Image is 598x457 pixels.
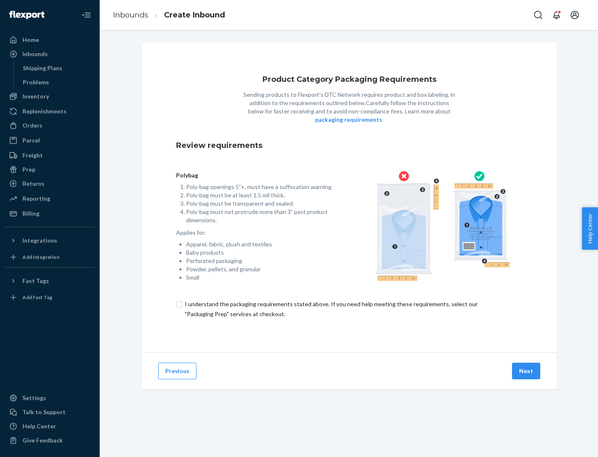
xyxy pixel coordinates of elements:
div: Talk to Support [22,408,66,416]
button: Fast Tags [5,274,95,287]
div: Fast Tags [22,277,49,285]
button: Next [512,363,540,379]
li: Poly-bag must be transparent and sealed. [186,199,336,208]
div: Freight [22,151,43,160]
a: Add Integration [5,251,95,264]
div: Prep [22,165,35,174]
div: Review requirements [176,134,522,158]
li: Baby products [186,248,336,257]
img: polybag.ac92ac876edd07edd96c1eaacd328395.png [375,171,510,281]
a: Orders [5,119,95,132]
a: Add Fast Tag [5,291,95,304]
li: Poly-bag must be at least 1.5 mil thick. [186,191,336,199]
button: Give Feedback [5,434,95,447]
h1: Product Category Packaging Requirements [262,76,436,84]
a: Talk to Support [5,405,95,419]
button: Previous [158,363,196,379]
button: Open notifications [548,7,565,23]
a: Replenishments [5,105,95,118]
a: Prep [5,163,95,176]
div: Integrations [22,236,57,245]
button: Open account menu [566,7,583,23]
button: Integrations [5,234,95,247]
p: Applies for: [176,228,336,237]
button: Open Search Box [530,7,547,23]
p: Sending products to Flexport's DTC Network requires product and box labeling, in addition to the ... [241,91,457,124]
a: Create Inbound [164,10,225,20]
div: Returns [22,179,44,188]
li: Small [186,273,336,282]
div: Parcel [22,136,40,145]
div: Settings [22,394,46,402]
li: Apparel, fabric, plush and textiles [186,240,336,248]
li: Poly-bag must not protrude more than 3” past product dimensions. [186,208,336,224]
a: Problems [19,76,95,89]
div: Help Center [22,422,56,430]
div: Billing [22,209,39,218]
li: Perforated packaging [186,257,336,265]
li: Powder, pellets, and granular [186,265,336,273]
div: Orders [22,121,42,130]
p: Polybag [176,171,336,179]
div: Reporting [22,194,50,203]
div: Add Fast Tag [22,294,52,301]
div: Replenishments [22,107,66,115]
div: Home [22,36,39,44]
div: Inventory [22,92,49,101]
a: Billing [5,207,95,220]
div: Inbounds [22,50,48,58]
div: Give Feedback [22,436,63,445]
div: Problems [23,78,49,86]
a: Home [5,33,95,47]
div: Shipping Plans [23,64,62,72]
button: Help Center [582,207,598,250]
button: Close Navigation [78,7,95,23]
a: Inbounds [5,47,95,61]
button: packaging requirements [315,115,382,124]
div: Add Integration [22,253,59,260]
a: Returns [5,177,95,190]
a: Help Center [5,420,95,433]
a: Shipping Plans [19,61,95,75]
li: Poly-bag openings 5”+, must have a suffocation warning. [186,183,336,191]
a: Inventory [5,90,95,103]
a: Inbounds [113,10,148,20]
a: Reporting [5,192,95,205]
a: Parcel [5,134,95,147]
a: Freight [5,149,95,162]
ol: breadcrumbs [106,3,232,27]
img: Flexport logo [9,11,44,19]
a: Settings [5,391,95,405]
